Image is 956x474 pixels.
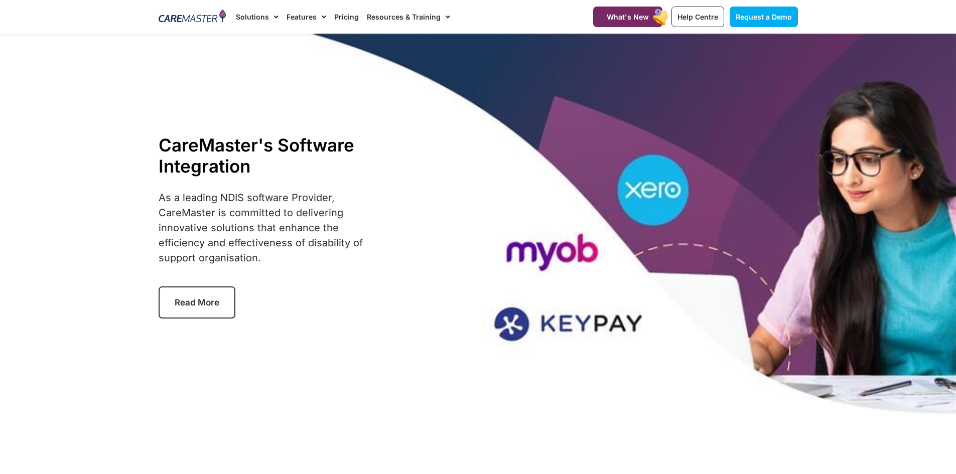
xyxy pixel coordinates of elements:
a: Request a Demo [730,7,798,27]
span: What's New [607,13,649,21]
img: CareMaster Logo [159,10,226,25]
span: Request a Demo [736,13,792,21]
p: As a leading NDIS software Provider, CareMaster is committed to delivering innovative solutions t... [159,190,376,265]
a: What's New [593,7,662,27]
span: Read More [175,297,219,307]
span: Help Centre [677,13,718,21]
a: Help Centre [671,7,724,27]
a: Read More [159,286,235,319]
h1: CareMaster's Software Integration [159,134,376,177]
